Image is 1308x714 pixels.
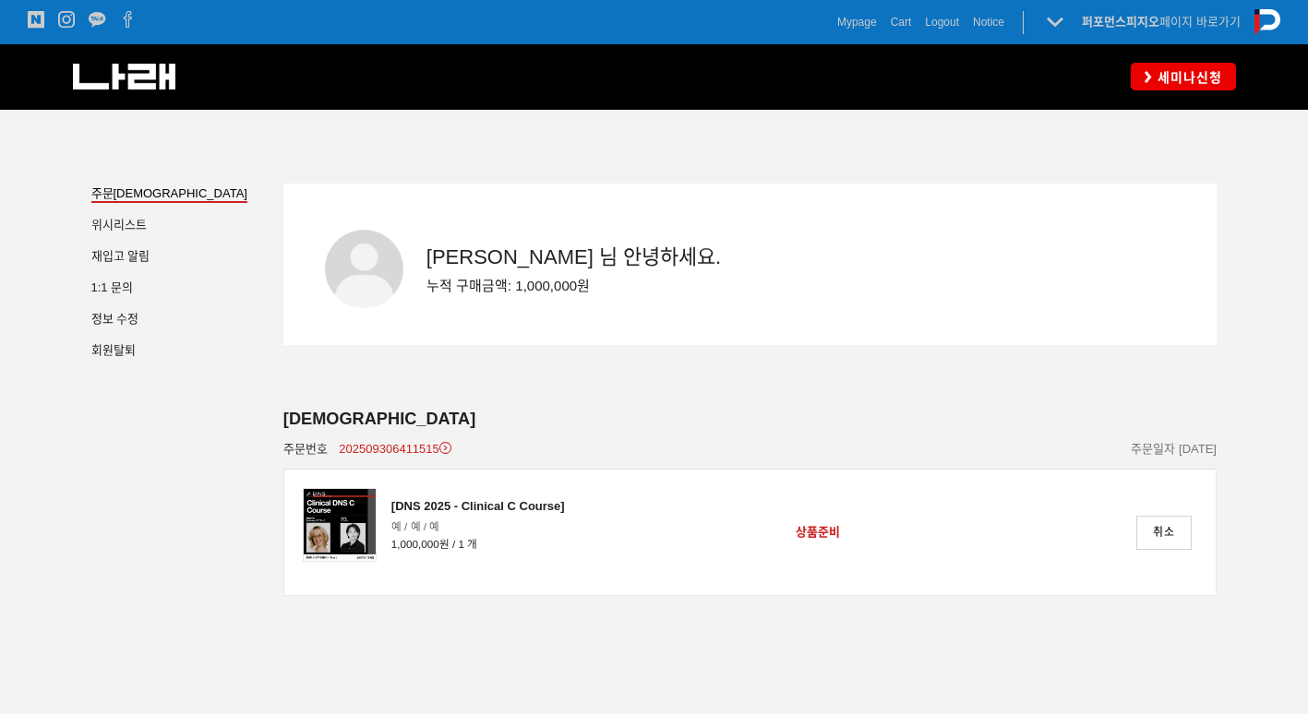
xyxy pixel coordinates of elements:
a: Mypage [837,13,877,31]
div: [DNS 2025 - Clinical C Course] [391,496,565,517]
a: 주문[DEMOGRAPHIC_DATA] [91,186,247,203]
span: [DATE] [1179,442,1217,456]
div: [DEMOGRAPHIC_DATA] [283,410,1218,430]
span: 예 / 예 / 예 [391,518,565,536]
a: 회원탈퇴 [91,343,136,362]
span: 리스트 [114,218,147,232]
span: 주문일자 [1131,442,1175,456]
a: 1:1 문의 [91,280,134,299]
span: 상품준비 [796,525,840,539]
span: 세미나신청 [1152,68,1222,87]
a: [DNS 2025 - Clinical C Course] 예 / 예 / 예 1,000,000원 / 1 개 [391,496,565,553]
span: 주문번호 [283,441,328,458]
span: [DEMOGRAPHIC_DATA] [114,186,247,200]
span: 1,000,000원 / 1 개 [391,535,565,553]
a: 위시리스트 [91,218,147,236]
a: 재입고 알림 [91,249,150,268]
a: 퍼포먼스피지오페이지 바로가기 [1082,15,1241,29]
img: 주문상품 이미지 [303,488,377,562]
a: 202509306411515 [339,441,450,458]
a: 세미나신청 [1131,63,1236,89]
a: Logout [925,13,959,31]
a: Cart [891,13,912,31]
a: Notice [973,13,1004,31]
span: [PERSON_NAME] 님 안녕하세요. [426,245,721,268]
a: 취소 [1136,516,1192,549]
a: 정보 수정 [91,312,139,330]
strong: 퍼포먼스피지오 [1082,15,1159,29]
div: 누적 구매금액: 1,000,000원 [426,274,1218,298]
